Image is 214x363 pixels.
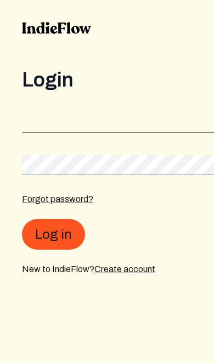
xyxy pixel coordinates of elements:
[94,264,155,274] a: Create account
[22,219,85,250] button: Log in
[22,194,93,204] a: Forgot password?
[22,22,91,34] img: indieflow-logo-black.svg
